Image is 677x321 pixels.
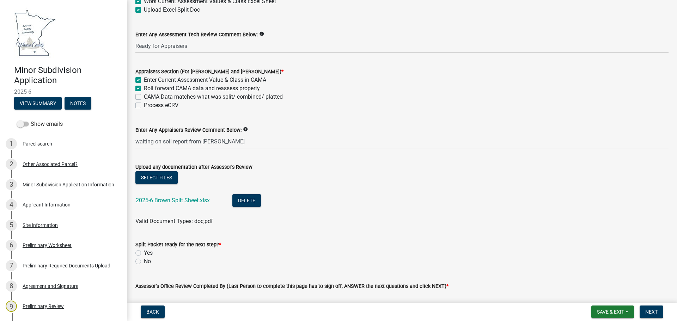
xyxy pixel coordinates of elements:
[645,309,658,315] span: Next
[135,128,242,133] label: Enter Any Appraisers Review Comment Below:
[23,263,110,268] div: Preliminary Required Documents Upload
[135,242,221,247] label: Split Packet ready for the next step?
[135,165,252,170] label: Upload any documentation after Assessor's Review
[23,223,58,228] div: Site Information
[23,182,114,187] div: Minor Subdivision Application Information
[23,284,78,289] div: Agreement and Signature
[144,257,151,266] label: No
[135,32,258,37] label: Enter Any Assessment Tech Review Comment Below:
[65,101,91,106] wm-modal-confirm: Notes
[135,218,213,224] span: Valid Document Types: doc,pdf
[6,280,17,292] div: 8
[259,31,264,36] i: info
[144,93,283,101] label: CAMA Data matches what was split/ combined/ platted
[144,76,266,84] label: Enter Current Assessment Value & Class in CAMA
[6,260,17,271] div: 7
[6,301,17,312] div: 9
[146,309,159,315] span: Back
[135,171,178,184] button: Select files
[14,65,121,86] h4: Minor Subdivision Application
[65,97,91,110] button: Notes
[6,199,17,210] div: 4
[591,305,634,318] button: Save & Exit
[14,97,62,110] button: View Summary
[144,101,178,110] label: Process eCRV
[23,162,78,167] div: Other Associated Parcel?
[14,7,56,58] img: Waseca County, Minnesota
[135,284,449,289] label: Assessor's Office Review Completed By (Last Person to complete this page has to sign off, ANSWER ...
[23,304,64,309] div: Preliminary Review
[144,6,200,14] label: Upload Excel Split Doc
[6,138,17,149] div: 1
[144,249,153,257] label: Yes
[232,198,261,204] wm-modal-confirm: Delete Document
[23,202,71,207] div: Applicant Information
[6,240,17,251] div: 6
[136,197,210,204] a: 2025-6 Brown Split Sheet.xlsx
[135,69,283,74] label: Appraisers Section (For [PERSON_NAME] and [PERSON_NAME])
[23,243,72,248] div: Preliminary Worksheet
[597,309,624,315] span: Save & Exit
[17,120,63,128] label: Show emails
[141,305,165,318] button: Back
[6,220,17,231] div: 5
[14,101,62,106] wm-modal-confirm: Summary
[144,84,260,93] label: Roll forward CAMA data and reassess property
[243,127,248,132] i: info
[640,305,663,318] button: Next
[23,141,52,146] div: Parcel search
[6,159,17,170] div: 2
[232,194,261,207] button: Delete
[14,88,113,95] span: 2025-6
[6,179,17,190] div: 3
